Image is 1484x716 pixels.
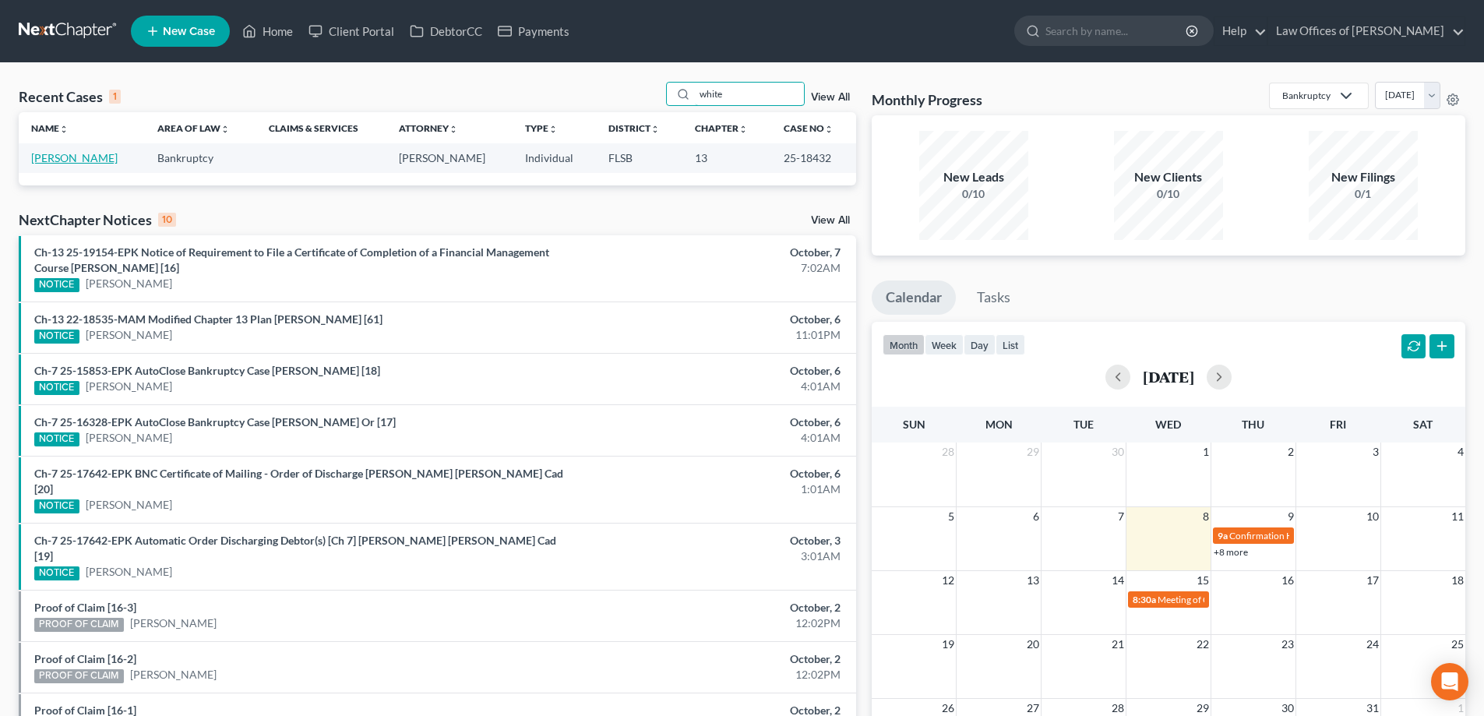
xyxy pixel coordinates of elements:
[1365,635,1380,654] span: 24
[1025,635,1041,654] span: 20
[31,151,118,164] a: [PERSON_NAME]
[919,186,1028,202] div: 0/10
[1110,635,1126,654] span: 21
[940,443,956,461] span: 28
[34,381,79,395] div: NOTICE
[695,83,804,105] input: Search by name...
[771,143,856,172] td: 25-18432
[34,432,79,446] div: NOTICE
[1280,635,1295,654] span: 23
[682,143,771,172] td: 13
[256,112,386,143] th: Claims & Services
[34,652,136,665] a: Proof of Claim [16-2]
[582,600,841,615] div: October, 2
[903,418,925,431] span: Sun
[145,143,256,172] td: Bankruptcy
[34,601,136,614] a: Proof of Claim [16-3]
[1309,186,1418,202] div: 0/1
[919,168,1028,186] div: New Leads
[1201,507,1211,526] span: 8
[784,122,834,134] a: Case Nounfold_more
[525,122,558,134] a: Typeunfold_more
[31,122,69,134] a: Nameunfold_more
[1218,530,1228,541] span: 9a
[925,334,964,355] button: week
[1031,507,1041,526] span: 6
[1025,443,1041,461] span: 29
[1450,635,1465,654] span: 25
[582,651,841,667] div: October, 2
[1073,418,1094,431] span: Tue
[1133,594,1156,605] span: 8:30a
[824,125,834,134] i: unfold_more
[34,364,380,377] a: Ch-7 25-15853-EPK AutoClose Bankruptcy Case [PERSON_NAME] [18]
[1155,418,1181,431] span: Wed
[1045,16,1188,45] input: Search by name...
[940,571,956,590] span: 12
[608,122,660,134] a: Districtunfold_more
[582,533,841,548] div: October, 3
[34,669,124,683] div: PROOF OF CLAIM
[1280,571,1295,590] span: 16
[582,548,841,564] div: 3:01AM
[399,122,458,134] a: Attorneyunfold_more
[985,418,1013,431] span: Mon
[811,92,850,103] a: View All
[1214,17,1267,45] a: Help
[490,17,577,45] a: Payments
[695,122,748,134] a: Chapterunfold_more
[1114,168,1223,186] div: New Clients
[582,481,841,497] div: 1:01AM
[872,90,982,109] h3: Monthly Progress
[1365,571,1380,590] span: 17
[1365,507,1380,526] span: 10
[1114,186,1223,202] div: 0/10
[650,125,660,134] i: unfold_more
[34,534,556,563] a: Ch-7 25-17642-EPK Automatic Order Discharging Debtor(s) [Ch 7] [PERSON_NAME] [PERSON_NAME] Cad [19]
[738,125,748,134] i: unfold_more
[34,245,549,274] a: Ch-13 25-19154-EPK Notice of Requirement to File a Certificate of Completion of a Financial Manag...
[582,363,841,379] div: October, 6
[34,415,396,429] a: Ch-7 25-16328-EPK AutoClose Bankruptcy Case [PERSON_NAME] Or [17]
[582,414,841,430] div: October, 6
[1456,443,1465,461] span: 4
[449,125,458,134] i: unfold_more
[1330,418,1346,431] span: Fri
[86,564,172,580] a: [PERSON_NAME]
[158,213,176,227] div: 10
[386,143,513,172] td: [PERSON_NAME]
[109,90,121,104] div: 1
[234,17,301,45] a: Home
[402,17,490,45] a: DebtorCC
[1158,594,1331,605] span: Meeting of Creditors for [PERSON_NAME]
[582,245,841,260] div: October, 7
[19,210,176,229] div: NextChapter Notices
[1110,571,1126,590] span: 14
[1268,17,1465,45] a: Law Offices of [PERSON_NAME]
[1195,571,1211,590] span: 15
[883,334,925,355] button: month
[19,87,121,106] div: Recent Cases
[1413,418,1433,431] span: Sat
[1450,571,1465,590] span: 18
[1286,443,1295,461] span: 2
[34,499,79,513] div: NOTICE
[582,312,841,327] div: October, 6
[596,143,682,172] td: FLSB
[1229,530,1408,541] span: Confirmation Hearing for [PERSON_NAME]
[1309,168,1418,186] div: New Filings
[86,276,172,291] a: [PERSON_NAME]
[86,430,172,446] a: [PERSON_NAME]
[582,430,841,446] div: 4:01AM
[582,379,841,394] div: 4:01AM
[582,615,841,631] div: 12:02PM
[940,635,956,654] span: 19
[582,327,841,343] div: 11:01PM
[1025,571,1041,590] span: 13
[163,26,215,37] span: New Case
[34,330,79,344] div: NOTICE
[963,280,1024,315] a: Tasks
[130,667,217,682] a: [PERSON_NAME]
[157,122,230,134] a: Area of Lawunfold_more
[34,278,79,292] div: NOTICE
